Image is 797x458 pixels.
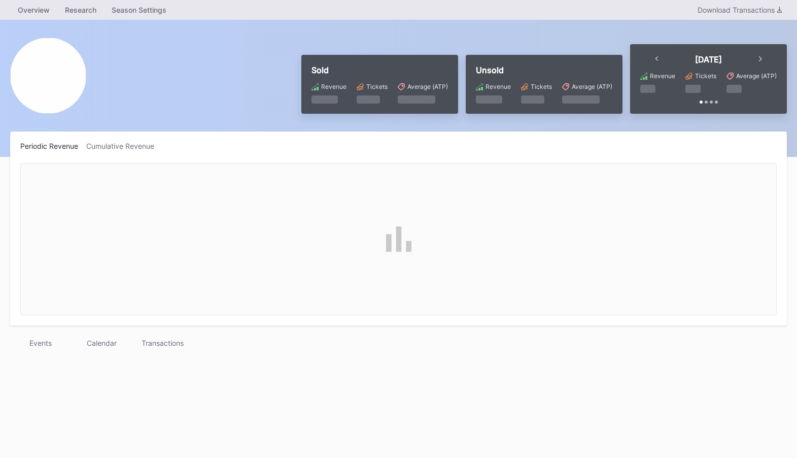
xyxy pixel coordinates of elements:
[104,3,174,17] a: Season Settings
[407,83,448,90] div: Average (ATP)
[695,72,716,80] div: Tickets
[531,83,552,90] div: Tickets
[311,65,448,75] div: Sold
[486,83,511,90] div: Revenue
[86,142,162,150] div: Cumulative Revenue
[698,6,782,14] div: Download Transactions
[650,72,675,80] div: Revenue
[572,83,612,90] div: Average (ATP)
[20,142,86,150] div: Periodic Revenue
[692,3,787,17] button: Download Transactions
[321,83,346,90] div: Revenue
[71,336,132,350] div: Calendar
[736,72,777,80] div: Average (ATP)
[10,3,57,17] a: Overview
[476,65,612,75] div: Unsold
[10,336,71,350] div: Events
[57,3,104,17] a: Research
[695,54,722,64] div: [DATE]
[366,83,388,90] div: Tickets
[132,336,193,350] div: Transactions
